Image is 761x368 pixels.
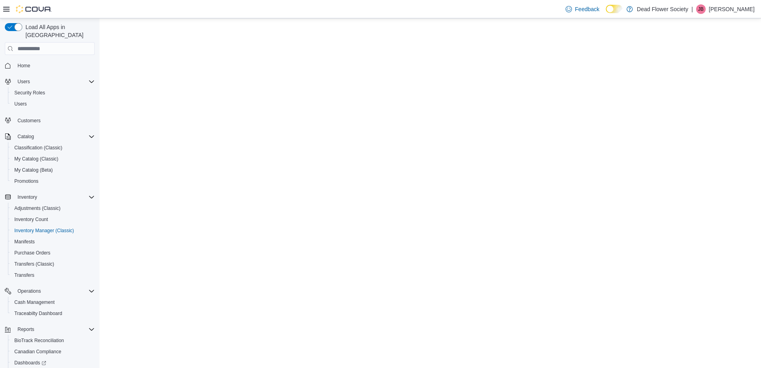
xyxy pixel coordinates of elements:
[11,237,38,247] a: Manifests
[8,164,98,176] button: My Catalog (Beta)
[18,194,37,200] span: Inventory
[14,337,64,344] span: BioTrack Reconciliation
[14,325,95,334] span: Reports
[11,309,65,318] a: Traceabilty Dashboard
[14,310,62,317] span: Traceabilty Dashboard
[2,131,98,142] button: Catalog
[562,1,603,17] a: Feedback
[11,259,57,269] a: Transfers (Classic)
[18,78,30,85] span: Users
[11,165,95,175] span: My Catalog (Beta)
[11,270,37,280] a: Transfers
[698,4,704,14] span: JB
[14,348,61,355] span: Canadian Compliance
[14,145,62,151] span: Classification (Classic)
[11,336,67,345] a: BioTrack Reconciliation
[14,132,95,141] span: Catalog
[11,154,95,164] span: My Catalog (Classic)
[696,4,706,14] div: Jamie Bowen
[2,192,98,203] button: Inventory
[11,237,95,247] span: Manifests
[18,288,41,294] span: Operations
[14,239,35,245] span: Manifests
[606,13,606,14] span: Dark Mode
[14,325,37,334] button: Reports
[11,215,95,224] span: Inventory Count
[8,335,98,346] button: BioTrack Reconciliation
[11,176,42,186] a: Promotions
[2,324,98,335] button: Reports
[2,76,98,87] button: Users
[14,156,59,162] span: My Catalog (Classic)
[14,61,33,70] a: Home
[14,101,27,107] span: Users
[14,272,34,278] span: Transfers
[14,286,95,296] span: Operations
[11,347,95,356] span: Canadian Compliance
[11,226,95,235] span: Inventory Manager (Classic)
[8,297,98,308] button: Cash Management
[8,308,98,319] button: Traceabilty Dashboard
[8,225,98,236] button: Inventory Manager (Classic)
[14,115,95,125] span: Customers
[11,336,95,345] span: BioTrack Reconciliation
[8,87,98,98] button: Security Roles
[11,309,95,318] span: Traceabilty Dashboard
[11,226,77,235] a: Inventory Manager (Classic)
[11,99,30,109] a: Users
[709,4,755,14] p: [PERSON_NAME]
[14,61,95,70] span: Home
[8,270,98,281] button: Transfers
[11,143,95,153] span: Classification (Classic)
[11,358,49,368] a: Dashboards
[2,60,98,71] button: Home
[22,23,95,39] span: Load All Apps in [GEOGRAPHIC_DATA]
[18,63,30,69] span: Home
[14,205,60,211] span: Adjustments (Classic)
[11,358,95,368] span: Dashboards
[606,5,622,13] input: Dark Mode
[14,132,37,141] button: Catalog
[11,298,95,307] span: Cash Management
[691,4,693,14] p: |
[8,247,98,258] button: Purchase Orders
[11,248,54,258] a: Purchase Orders
[14,286,44,296] button: Operations
[8,98,98,110] button: Users
[11,347,64,356] a: Canadian Compliance
[11,143,66,153] a: Classification (Classic)
[14,192,95,202] span: Inventory
[14,261,54,267] span: Transfers (Classic)
[14,167,53,173] span: My Catalog (Beta)
[11,204,95,213] span: Adjustments (Classic)
[11,259,95,269] span: Transfers (Classic)
[8,258,98,270] button: Transfers (Classic)
[8,214,98,225] button: Inventory Count
[11,204,64,213] a: Adjustments (Classic)
[18,117,41,124] span: Customers
[18,133,34,140] span: Catalog
[14,299,55,305] span: Cash Management
[14,360,46,366] span: Dashboards
[14,250,51,256] span: Purchase Orders
[8,346,98,357] button: Canadian Compliance
[11,176,95,186] span: Promotions
[16,5,52,13] img: Cova
[14,90,45,96] span: Security Roles
[11,165,56,175] a: My Catalog (Beta)
[11,88,95,98] span: Security Roles
[637,4,688,14] p: Dead Flower Society
[8,142,98,153] button: Classification (Classic)
[11,154,62,164] a: My Catalog (Classic)
[11,215,51,224] a: Inventory Count
[14,116,44,125] a: Customers
[11,270,95,280] span: Transfers
[8,236,98,247] button: Manifests
[11,248,95,258] span: Purchase Orders
[11,88,48,98] a: Security Roles
[8,153,98,164] button: My Catalog (Classic)
[2,286,98,297] button: Operations
[14,77,33,86] button: Users
[14,192,40,202] button: Inventory
[2,114,98,126] button: Customers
